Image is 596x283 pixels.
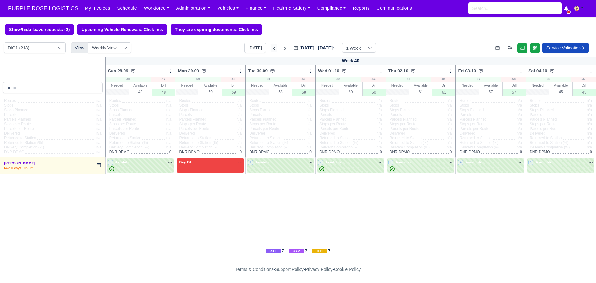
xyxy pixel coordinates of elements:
span: DNR DPMO [249,150,269,154]
a: PURPLE ROSE LOGISTICS [5,2,81,15]
span: n/a [166,122,172,126]
span: Returned to Station [459,136,491,140]
div: 48 [129,89,152,95]
span: DNR DPMO [459,150,480,154]
span: Available [394,160,413,164]
a: Workforce [141,2,173,14]
span: Parcels Planned [249,117,276,122]
span: Delivery Completion (%) [390,145,430,150]
div: -59 [361,77,386,82]
span: n/a [236,136,242,140]
span: Delivered [530,131,545,136]
a: [PERSON_NAME] [4,161,35,165]
div: Needed [386,82,409,89]
span: DNR DPMO [179,150,199,154]
strong: 7 [282,249,284,253]
span: Delivery Completion (%) [4,145,44,150]
span: n/a [587,145,592,149]
span: Stops [109,103,119,108]
div: Available [409,82,432,89]
span: ✓ [390,166,395,171]
span: Parcels [109,112,122,117]
span: Available [464,160,483,164]
span: n/a [166,140,172,145]
a: They are expiring documents. Click me. [171,24,262,35]
span: n/a [587,108,592,112]
span: n/a [306,98,312,103]
span: Stops per Route [459,122,486,126]
span: n/a [306,122,312,126]
div: Available [549,82,572,89]
span: n/a [306,131,312,135]
span: n/a [377,136,382,140]
span: n/a [96,117,102,121]
span: n/a [517,145,522,149]
div: Needed [106,82,129,89]
div: Needed [246,82,269,89]
div: Week 40 [105,57,596,65]
div: Diff [292,82,315,89]
span: TD1 [312,249,327,253]
span: Tue 30.09 [248,68,268,74]
span: Parcels per Route [249,126,279,131]
a: Terms & Conditions [235,267,273,272]
span: n/a [96,131,102,135]
span: n/a [236,145,242,149]
a: Cookie Policy [334,267,361,272]
span: n/a [96,145,102,149]
span: n/a [306,126,312,131]
strong: 7 [305,249,307,253]
span: Parcels [319,112,332,117]
span: Parcels Planned [459,117,486,122]
span: n/a [377,126,382,131]
span: n/a [306,117,312,121]
span: Stops Planned [530,108,554,112]
span: Available [324,160,343,164]
span: n/a [236,108,242,112]
span: n/a [96,126,102,131]
div: Available [269,82,292,89]
span: Stops per Route [179,122,206,126]
span: 0 [239,150,242,154]
span: Stops per Route [530,122,557,126]
span: n/a [447,98,452,103]
div: 48 [106,77,151,82]
span: n/a [447,126,452,131]
span: Delivered [179,131,195,136]
span: Stops Planned [390,108,414,112]
span: n/a [166,112,172,117]
span: Delivery Completion (%) [459,145,499,150]
span: n/a [166,126,172,131]
a: Service Validation [542,43,589,53]
span: Stops [249,103,259,108]
span: n/a [377,112,382,117]
div: 61 [432,89,455,96]
span: Delivery Completion (%) [249,145,289,150]
div: 45 [549,89,572,95]
span: n/a [517,126,522,131]
span: n/a [587,117,592,121]
div: 60 [316,77,361,82]
span: n/a [166,98,172,103]
span: Routes [109,98,121,103]
div: 45 [573,89,596,96]
span: n/a [517,136,522,140]
div: work days [4,166,21,171]
a: My Invoices [81,2,114,14]
span: DNR DPMO [109,150,129,154]
div: Available [479,82,502,89]
div: Available [199,82,222,89]
span: n/a [306,108,312,112]
span: Stops per Route [4,122,31,126]
span: Routes [530,98,541,103]
div: 45 [526,77,571,82]
button: [DATE] [244,43,266,53]
span: Stops [390,103,399,108]
span: n/a [377,122,382,126]
div: Diff [573,82,596,89]
span: Returned to Station [249,136,281,140]
button: Show/hide leave requests (2) [5,24,74,35]
div: -47 [151,77,175,82]
span: DNR DPMO [530,150,550,154]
